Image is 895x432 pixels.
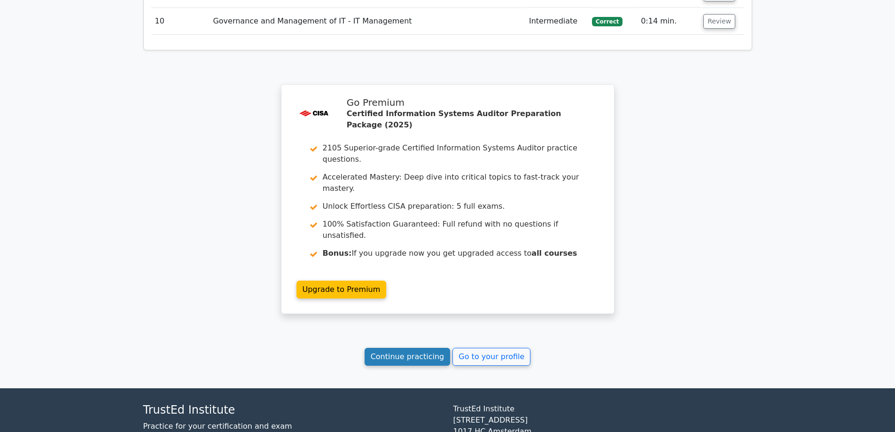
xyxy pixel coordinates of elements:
td: 10 [151,8,210,35]
a: Practice for your certification and exam [143,422,292,431]
td: Intermediate [525,8,588,35]
span: Correct [592,17,623,26]
td: Governance and Management of IT - IT Management [209,8,525,35]
td: 0:14 min. [637,8,700,35]
a: Upgrade to Premium [296,281,387,298]
a: Continue practicing [365,348,451,366]
h4: TrustEd Institute [143,403,442,417]
a: Go to your profile [452,348,530,366]
button: Review [703,14,735,29]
